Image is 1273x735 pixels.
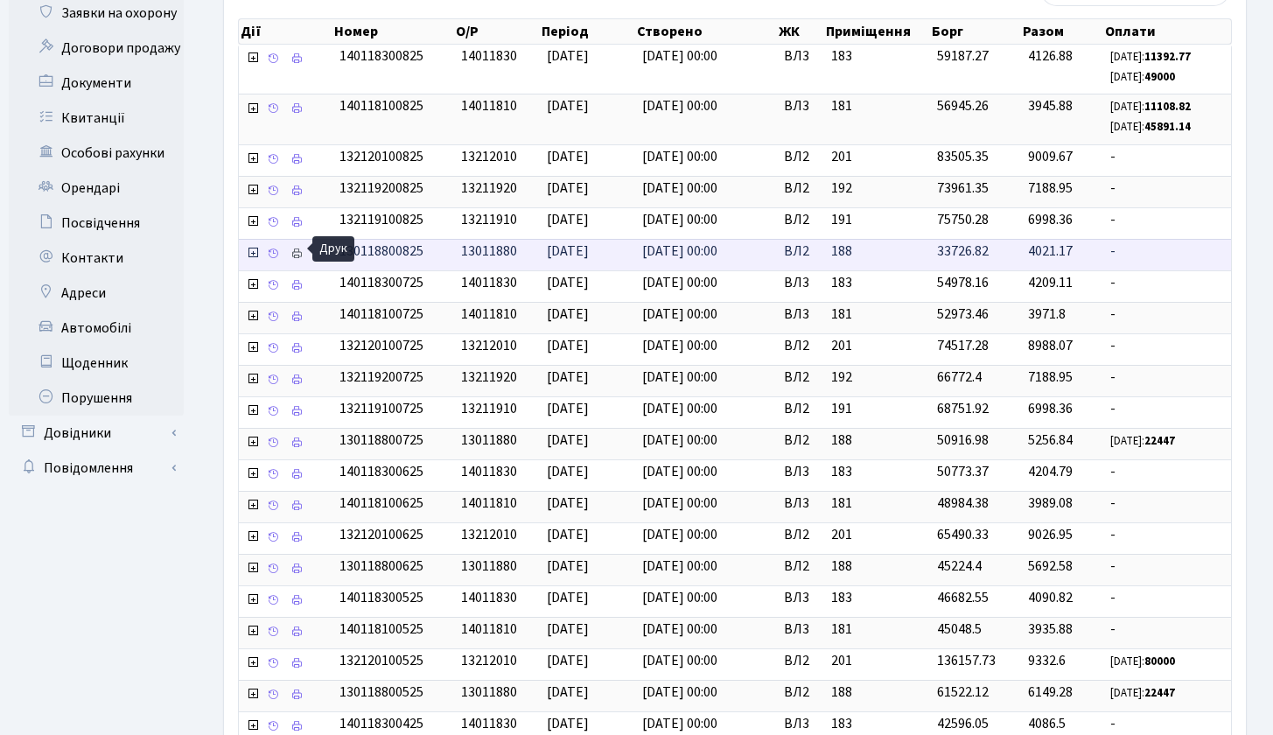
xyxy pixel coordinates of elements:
span: 14011810 [461,493,517,513]
span: - [1110,619,1224,640]
span: 13212010 [461,525,517,544]
span: 42596.05 [937,714,989,733]
span: 45048.5 [937,619,982,639]
small: [DATE]: [1110,433,1175,449]
span: 130118800525 [339,682,423,702]
a: Щоденник [9,346,184,381]
span: [DATE] [547,399,589,418]
span: [DATE] 00:00 [642,619,717,639]
span: 183 [831,46,923,66]
th: Створено [635,19,777,44]
span: ВЛ3 [784,619,817,640]
span: [DATE] [547,367,589,387]
span: 181 [831,96,923,116]
span: 183 [831,714,923,734]
span: 5692.58 [1028,556,1073,576]
span: ВЛ3 [784,304,817,325]
span: ВЛ2 [784,525,817,545]
span: ВЛ2 [784,556,817,577]
span: 132119200725 [339,367,423,387]
span: 4204.79 [1028,462,1073,481]
span: 14011830 [461,273,517,292]
span: 50916.98 [937,430,989,450]
span: 13211910 [461,210,517,229]
span: 130118800825 [339,241,423,261]
span: ВЛ3 [784,462,817,482]
th: Дії [239,19,332,44]
span: [DATE] [547,210,589,229]
span: ВЛ2 [784,147,817,167]
th: Період [540,19,635,44]
span: 50773.37 [937,462,989,481]
b: 11392.77 [1144,49,1191,65]
span: 9026.95 [1028,525,1073,544]
span: [DATE] 00:00 [642,96,717,115]
span: 181 [831,619,923,640]
span: 136157.73 [937,651,996,670]
span: 9009.67 [1028,147,1073,166]
span: 6998.36 [1028,210,1073,229]
span: 65490.33 [937,525,989,544]
span: 74517.28 [937,336,989,355]
span: 8988.07 [1028,336,1073,355]
span: [DATE] 00:00 [642,430,717,450]
span: - [1110,178,1224,199]
span: 68751.92 [937,399,989,418]
span: 45224.4 [937,556,982,576]
span: 14011830 [461,588,517,607]
span: [DATE] 00:00 [642,399,717,418]
span: 4086.5 [1028,714,1066,733]
span: [DATE] [547,336,589,355]
span: 13211920 [461,367,517,387]
span: ВЛ3 [784,273,817,293]
span: 3989.08 [1028,493,1073,513]
span: 4126.88 [1028,46,1073,66]
span: [DATE] 00:00 [642,462,717,481]
span: ВЛ3 [784,714,817,734]
span: 61522.12 [937,682,989,702]
span: 132119100825 [339,210,423,229]
small: [DATE]: [1110,654,1175,669]
span: 14011830 [461,462,517,481]
span: 132120100625 [339,525,423,544]
span: [DATE] [547,241,589,261]
a: Порушення [9,381,184,416]
span: 13212010 [461,651,517,670]
span: [DATE] [547,178,589,198]
span: 192 [831,367,923,388]
span: 192 [831,178,923,199]
span: 83505.35 [937,147,989,166]
span: [DATE] [547,556,589,576]
span: 191 [831,399,923,419]
span: ВЛ3 [784,96,817,116]
a: Автомобілі [9,311,184,346]
span: - [1110,462,1224,482]
a: Контакти [9,241,184,276]
span: 183 [831,462,923,482]
span: [DATE] 00:00 [642,273,717,292]
span: 140118100625 [339,493,423,513]
span: - [1110,493,1224,514]
span: 191 [831,210,923,230]
span: 201 [831,525,923,545]
span: ВЛ2 [784,210,817,230]
div: Друк [312,236,354,262]
span: 13011880 [461,430,517,450]
span: [DATE] [547,619,589,639]
th: ЖК [777,19,824,44]
span: 188 [831,241,923,262]
span: 183 [831,273,923,293]
th: Разом [1021,19,1103,44]
span: 132120100825 [339,147,423,166]
span: 14011810 [461,304,517,324]
span: 140118300825 [339,46,423,66]
span: 140118300725 [339,273,423,292]
span: - [1110,304,1224,325]
a: Довідники [9,416,184,451]
span: ВЛ3 [784,493,817,514]
span: [DATE] 00:00 [642,493,717,513]
a: Документи [9,66,184,101]
b: 22447 [1144,433,1175,449]
span: [DATE] 00:00 [642,651,717,670]
span: [DATE] [547,462,589,481]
